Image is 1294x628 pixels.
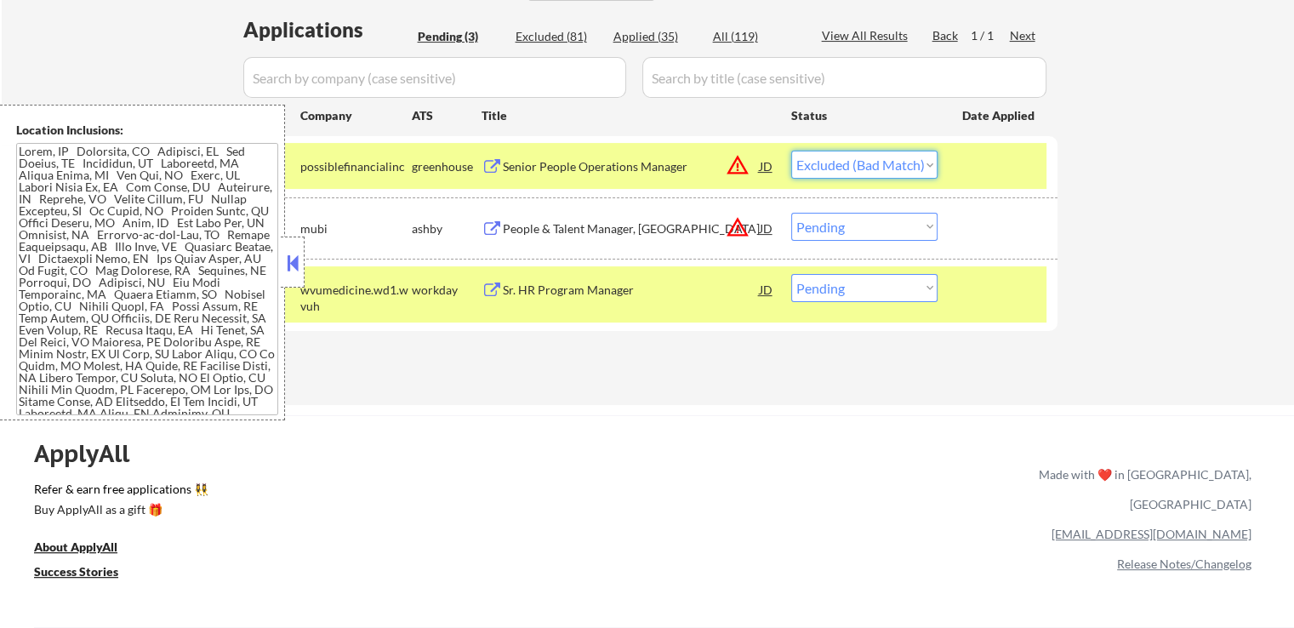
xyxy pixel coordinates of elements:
[971,27,1010,44] div: 1 / 1
[34,504,204,516] div: Buy ApplyAll as a gift 🎁
[243,57,626,98] input: Search by company (case sensitive)
[1010,27,1037,44] div: Next
[34,501,204,522] a: Buy ApplyAll as a gift 🎁
[1117,557,1251,571] a: Release Notes/Changelog
[503,220,760,237] div: People & Talent Manager, [GEOGRAPHIC_DATA]
[34,483,683,501] a: Refer & earn free applications 👯‍♀️
[613,28,698,45] div: Applied (35)
[822,27,913,44] div: View All Results
[34,540,117,554] u: About ApplyAll
[932,27,960,44] div: Back
[34,563,141,585] a: Success Stories
[300,107,412,124] div: Company
[1052,527,1251,541] a: [EMAIL_ADDRESS][DOMAIN_NAME]
[482,107,775,124] div: Title
[412,282,482,299] div: workday
[726,215,750,239] button: warning_amber
[412,158,482,175] div: greenhouse
[412,220,482,237] div: ashby
[34,439,149,468] div: ApplyAll
[34,539,141,560] a: About ApplyAll
[243,20,412,40] div: Applications
[791,100,938,130] div: Status
[503,158,760,175] div: Senior People Operations Manager
[34,564,118,579] u: Success Stories
[300,158,412,175] div: possiblefinancialinc
[503,282,760,299] div: Sr. HR Program Manager
[300,220,412,237] div: mubi
[758,274,775,305] div: JD
[962,107,1037,124] div: Date Applied
[642,57,1046,98] input: Search by title (case sensitive)
[16,122,278,139] div: Location Inclusions:
[713,28,798,45] div: All (119)
[418,28,503,45] div: Pending (3)
[758,151,775,181] div: JD
[412,107,482,124] div: ATS
[300,282,412,315] div: wvumedicine.wd1.wvuh
[1032,460,1251,519] div: Made with ❤️ in [GEOGRAPHIC_DATA], [GEOGRAPHIC_DATA]
[726,153,750,177] button: warning_amber
[516,28,601,45] div: Excluded (81)
[758,213,775,243] div: JD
